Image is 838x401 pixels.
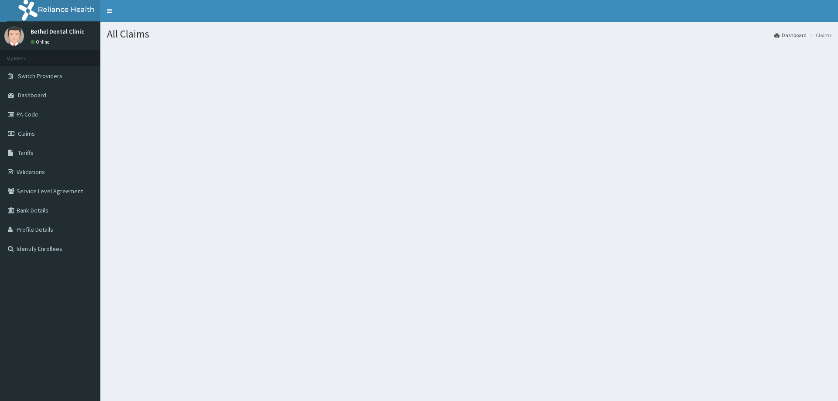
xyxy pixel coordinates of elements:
[4,26,24,46] img: User Image
[774,31,807,39] a: Dashboard
[18,130,35,137] span: Claims
[18,91,46,99] span: Dashboard
[31,28,84,34] p: Bethel Dental Clinic
[18,72,62,80] span: Switch Providers
[807,31,831,39] li: Claims
[107,28,831,40] h1: All Claims
[18,149,34,157] span: Tariffs
[31,39,52,45] a: Online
